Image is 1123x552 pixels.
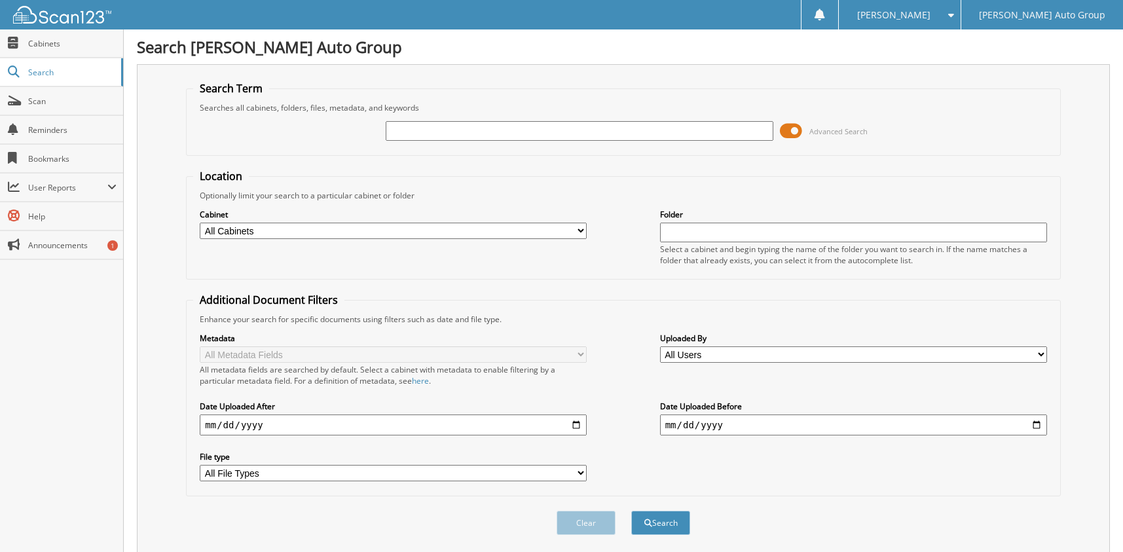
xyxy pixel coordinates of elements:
[193,81,269,96] legend: Search Term
[28,124,117,136] span: Reminders
[28,67,115,78] span: Search
[631,511,690,535] button: Search
[28,96,117,107] span: Scan
[28,182,107,193] span: User Reports
[107,240,118,251] div: 1
[28,240,117,251] span: Announcements
[28,153,117,164] span: Bookmarks
[200,401,587,412] label: Date Uploaded After
[200,414,587,435] input: start
[28,38,117,49] span: Cabinets
[137,36,1110,58] h1: Search [PERSON_NAME] Auto Group
[193,293,344,307] legend: Additional Document Filters
[557,511,616,535] button: Clear
[660,414,1047,435] input: end
[660,401,1047,412] label: Date Uploaded Before
[200,364,587,386] div: All metadata fields are searched by default. Select a cabinet with metadata to enable filtering b...
[809,126,868,136] span: Advanced Search
[193,190,1053,201] div: Optionally limit your search to a particular cabinet or folder
[660,244,1047,266] div: Select a cabinet and begin typing the name of the folder you want to search in. If the name match...
[857,11,930,19] span: [PERSON_NAME]
[200,451,587,462] label: File type
[193,314,1053,325] div: Enhance your search for specific documents using filters such as date and file type.
[200,333,587,344] label: Metadata
[412,375,429,386] a: here
[979,11,1105,19] span: [PERSON_NAME] Auto Group
[200,209,587,220] label: Cabinet
[193,169,249,183] legend: Location
[13,6,111,24] img: scan123-logo-white.svg
[660,333,1047,344] label: Uploaded By
[28,211,117,222] span: Help
[193,102,1053,113] div: Searches all cabinets, folders, files, metadata, and keywords
[660,209,1047,220] label: Folder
